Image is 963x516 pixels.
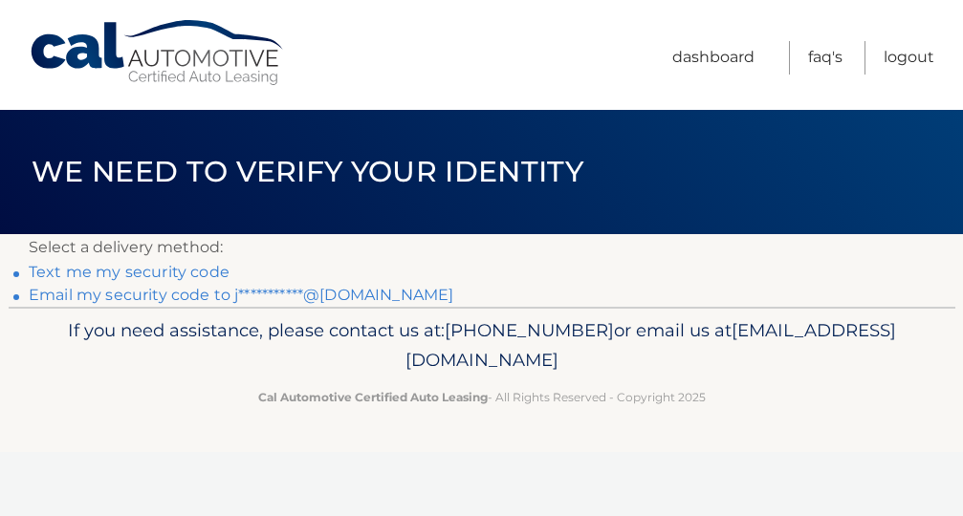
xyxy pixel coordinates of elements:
p: Select a delivery method: [29,234,934,261]
a: FAQ's [808,41,843,75]
a: Logout [884,41,934,75]
span: We need to verify your identity [32,154,583,189]
p: If you need assistance, please contact us at: or email us at [37,315,927,376]
p: - All Rights Reserved - Copyright 2025 [37,387,927,407]
strong: Cal Automotive Certified Auto Leasing [258,390,488,404]
a: Text me my security code [29,263,230,281]
span: [PHONE_NUMBER] [445,319,614,341]
a: Dashboard [672,41,755,75]
a: Cal Automotive [29,19,287,87]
